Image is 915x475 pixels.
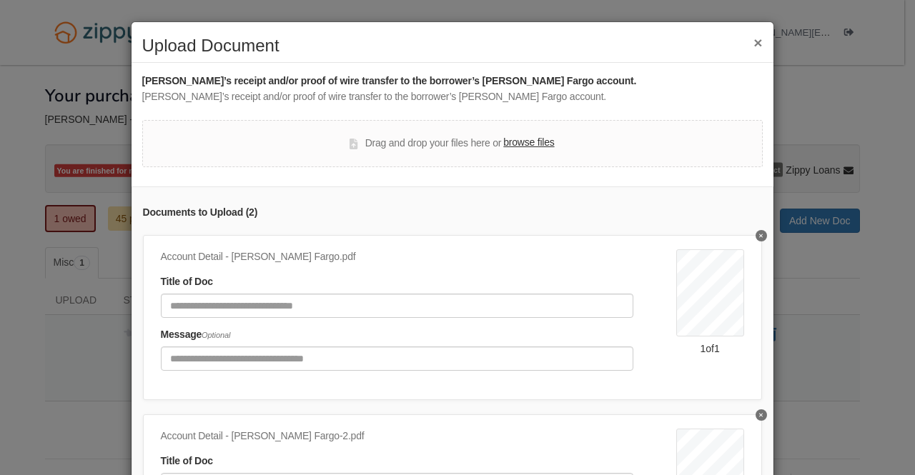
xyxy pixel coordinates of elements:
div: Account Detail - [PERSON_NAME] Fargo-2.pdf [161,429,633,444]
div: [PERSON_NAME]’s receipt and/or proof of wire transfer to the borrower’s [PERSON_NAME] Fargo account. [142,89,763,105]
span: Optional [202,331,230,339]
input: Document Title [161,294,633,318]
div: 1 of 1 [676,341,744,356]
h2: Upload Document [142,36,763,55]
button: × [753,35,762,50]
div: Account Detail - [PERSON_NAME] Fargo.pdf [161,249,633,265]
button: Delete undefined [756,409,767,421]
label: Title of Doc [161,454,213,469]
div: [PERSON_NAME]’s receipt and/or proof of wire transfer to the borrower’s [PERSON_NAME] Fargo account. [142,74,763,89]
div: Documents to Upload ( 2 ) [143,205,762,221]
label: browse files [503,135,554,151]
div: Drag and drop your files here or [350,135,554,152]
label: Title of Doc [161,274,213,290]
input: Include any comments on this document [161,346,633,371]
button: Delete undefined [756,230,767,241]
label: Message [161,327,231,343]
